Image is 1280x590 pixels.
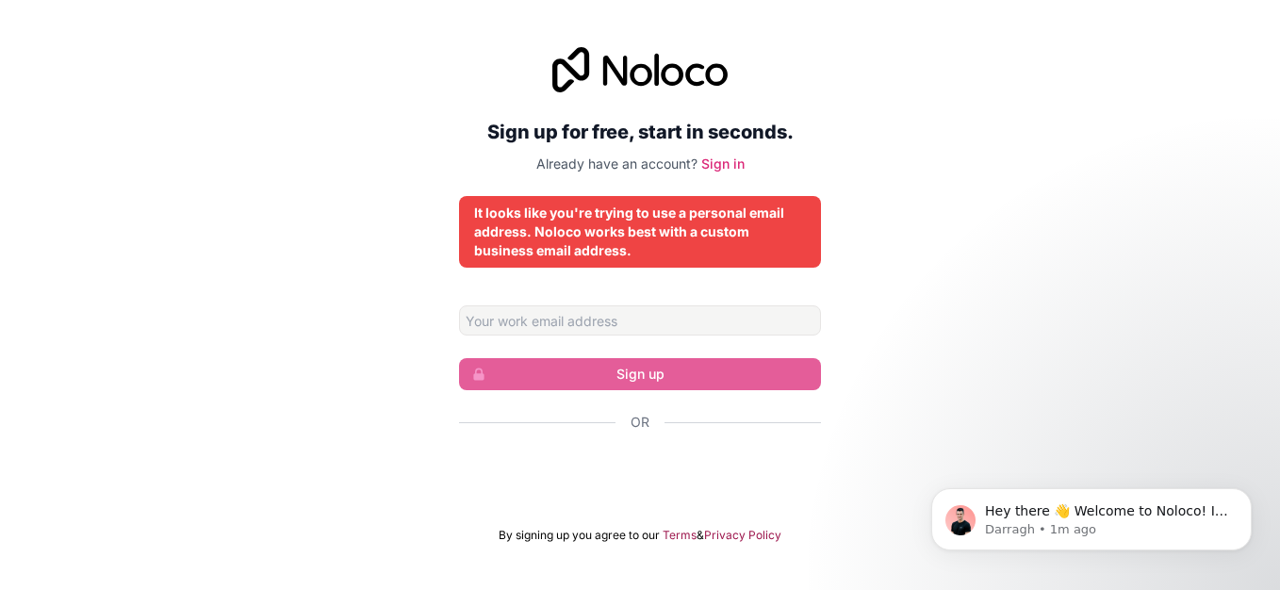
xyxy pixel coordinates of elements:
[701,156,745,172] a: Sign in
[450,452,830,494] iframe: Sign in with Google Button
[903,449,1280,581] iframe: Intercom notifications message
[459,115,821,149] h2: Sign up for free, start in seconds.
[459,358,821,390] button: Sign up
[631,413,649,432] span: Or
[474,204,806,260] div: It looks like you're trying to use a personal email address. Noloco works best with a custom busi...
[536,156,697,172] span: Already have an account?
[697,528,704,543] span: &
[459,305,821,336] input: Email address
[704,528,781,543] a: Privacy Policy
[663,528,697,543] a: Terms
[499,528,660,543] span: By signing up you agree to our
